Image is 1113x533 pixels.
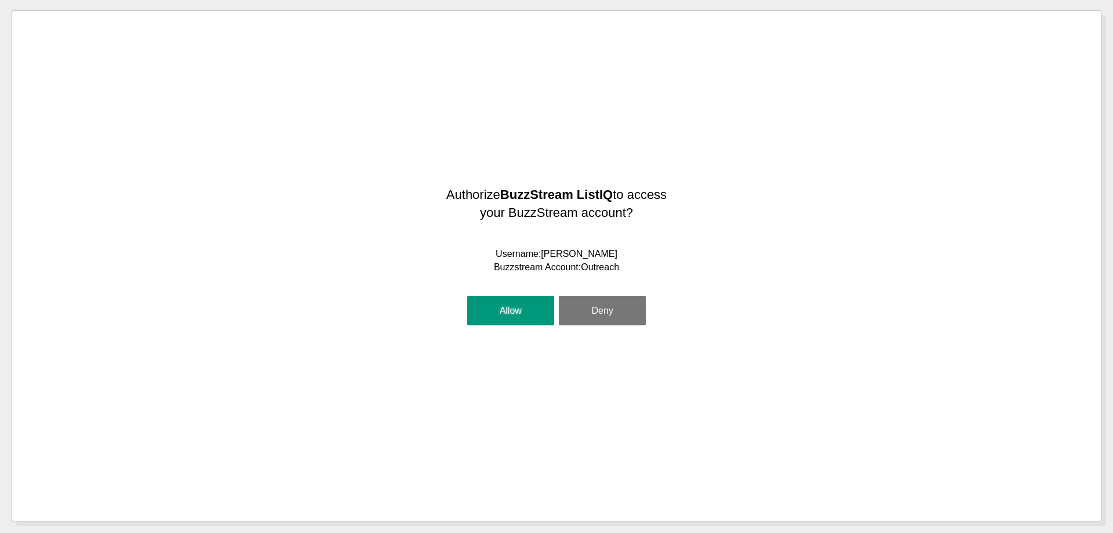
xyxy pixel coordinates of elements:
[446,187,667,220] span: Authorize to access your BuzzStream account?
[500,187,613,202] strong: BuzzStream ListIQ
[541,249,617,259] span: [PERSON_NAME]
[559,296,646,326] button: Deny
[581,262,619,272] span: Outreach
[441,173,672,335] div: Username: Buzzstream Account:
[467,296,554,326] button: Allow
